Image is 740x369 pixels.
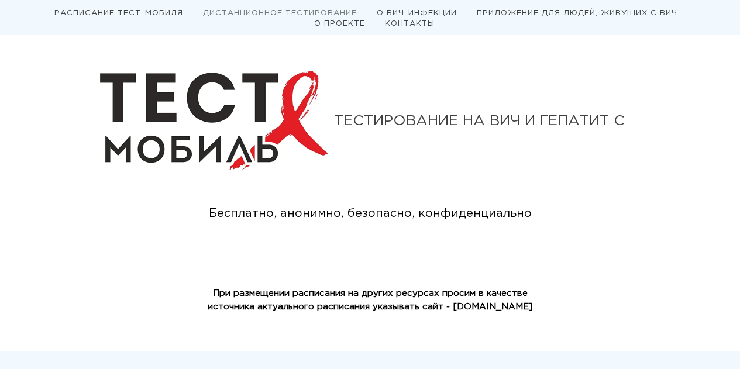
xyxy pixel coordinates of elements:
div: Бесплатно, анонимно, безопасно, конфиденциально [188,205,553,223]
a: О ВИЧ-ИНФЕКЦИИ [377,10,457,16]
a: О ПРОЕКТЕ [314,20,365,27]
a: РАСПИСАНИЕ ТЕСТ-МОБИЛЯ [54,10,183,16]
a: ДИСТАНЦИОННОЕ ТЕСТИРОВАНИЕ [203,10,357,16]
div: ТЕСТИРОВАНИЕ НА ВИЧ И ГЕПАТИТ С [334,114,641,128]
a: КОНТАКТЫ [385,20,435,27]
a: ПРИЛОЖЕНИЕ ДЛЯ ЛЮДЕЙ, ЖИВУЩИХ С ВИЧ [477,10,677,16]
strong: При размещении расписания на других ресурсах просим в качестве источника актуального расписания у... [208,289,532,311]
